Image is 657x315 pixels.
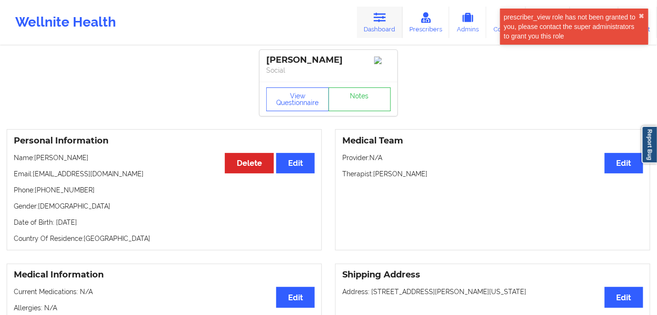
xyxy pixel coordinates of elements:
[266,55,391,66] div: [PERSON_NAME]
[14,153,315,162] p: Name: [PERSON_NAME]
[342,153,643,162] p: Provider: N/A
[605,153,643,173] button: Edit
[605,287,643,307] button: Edit
[374,57,391,64] img: Image%2Fplaceholer-image.png
[276,153,315,173] button: Edit
[14,169,315,179] p: Email: [EMAIL_ADDRESS][DOMAIN_NAME]
[642,126,657,163] a: Report Bug
[486,7,526,38] a: Coaches
[14,269,315,280] h3: Medical Information
[449,7,486,38] a: Admins
[504,12,639,41] div: prescriber_view role has not been granted to you, please contact the super administrators to gran...
[266,66,391,75] p: Social
[342,169,643,179] p: Therapist: [PERSON_NAME]
[14,201,315,211] p: Gender: [DEMOGRAPHIC_DATA]
[342,287,643,296] p: Address: [STREET_ADDRESS][PERSON_NAME][US_STATE]
[276,287,315,307] button: Edit
[225,153,274,173] button: Delete
[266,87,329,111] button: View Questionnaire
[639,12,645,20] button: close
[342,269,643,280] h3: Shipping Address
[14,303,315,313] p: Allergies: N/A
[357,7,403,38] a: Dashboard
[14,287,315,296] p: Current Medications: N/A
[342,135,643,146] h3: Medical Team
[328,87,391,111] a: Notes
[403,7,450,38] a: Prescribers
[14,234,315,243] p: Country Of Residence: [GEOGRAPHIC_DATA]
[14,218,315,227] p: Date of Birth: [DATE]
[14,135,315,146] h3: Personal Information
[14,185,315,195] p: Phone: [PHONE_NUMBER]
